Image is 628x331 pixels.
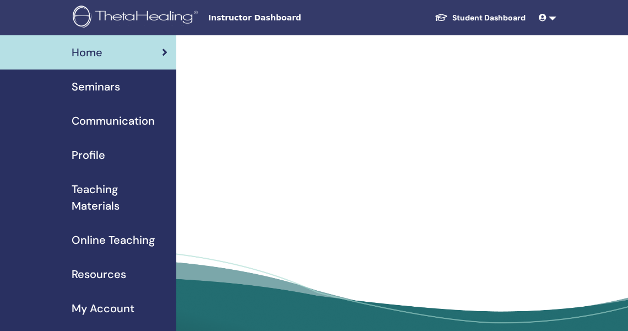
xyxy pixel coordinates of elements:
span: Seminars [72,78,120,95]
a: Student Dashboard [426,8,534,28]
img: logo.png [73,6,202,30]
span: My Account [72,300,134,317]
span: Communication [72,113,155,129]
span: Instructor Dashboard [208,12,373,24]
span: Profile [72,147,105,163]
img: graduation-cap-white.svg [435,13,448,22]
span: Online Teaching [72,232,155,248]
span: Home [72,44,102,61]
span: Teaching Materials [72,181,167,214]
span: Resources [72,266,126,282]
